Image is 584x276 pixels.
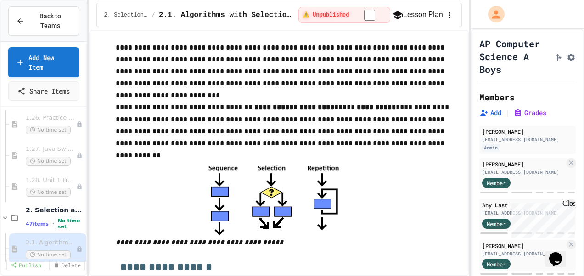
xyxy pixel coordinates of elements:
span: Back to Teams [30,11,71,31]
button: Add [479,108,501,117]
iframe: chat widget [545,239,575,267]
span: Member [487,179,506,187]
a: Add New Item [8,47,79,77]
span: No time set [26,250,71,259]
span: 47 items [26,221,49,227]
div: [PERSON_NAME] [482,160,565,168]
span: No time set [26,126,71,134]
a: Share Items [8,81,79,101]
div: Unpublished [76,121,83,127]
a: Delete [49,259,85,271]
div: Chat with us now!Close [4,4,63,58]
div: [EMAIL_ADDRESS][DOMAIN_NAME] [482,169,565,176]
span: 1.27. Java Swing GUIs (optional) [26,145,76,153]
div: Admin [482,144,500,152]
span: ⚠️ Unpublished [303,11,349,19]
span: 1.26. Practice Test for Objects (1.12-1.14) [26,114,76,122]
button: Assignment Settings [567,51,576,62]
div: ⚠️ Students cannot see this content! Click the toggle to publish it and make it visible to your c... [298,7,390,23]
span: • [52,220,54,227]
span: 1.28. Unit 1 Free Response Question (FRQ) Practice [26,177,76,184]
button: Grades [513,108,546,117]
button: Lesson Plan [392,9,443,21]
div: [EMAIL_ADDRESS][DOMAIN_NAME] [482,136,573,143]
div: [PERSON_NAME] [482,242,565,250]
span: 2. Selection and Iteration [104,11,148,19]
h2: Members [479,91,515,104]
span: / [152,11,155,19]
div: [EMAIL_ADDRESS][DOMAIN_NAME] [482,210,565,216]
span: No time set [58,218,84,230]
iframe: chat widget [508,199,575,238]
div: [EMAIL_ADDRESS][DOMAIN_NAME] [482,250,565,257]
span: No time set [26,157,71,166]
span: No time set [26,188,71,197]
span: 2.1. Algorithms with Selection and Repetition [26,239,76,247]
h1: AP Computer Science A Boys [479,37,550,76]
a: Publish [6,259,45,271]
button: Click to see fork details [554,51,563,62]
div: Unpublished [76,183,83,190]
div: Any Last [482,201,565,209]
span: 2. Selection and Iteration [26,206,84,214]
span: Member [487,220,506,228]
span: 2.1. Algorithms with Selection and Repetition [159,10,295,21]
div: Unpublished [76,246,83,252]
input: publish toggle [353,10,386,21]
div: My Account [478,4,507,25]
div: Unpublished [76,152,83,159]
div: [PERSON_NAME] [482,127,573,136]
span: Member [487,260,506,268]
span: | [505,107,510,118]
